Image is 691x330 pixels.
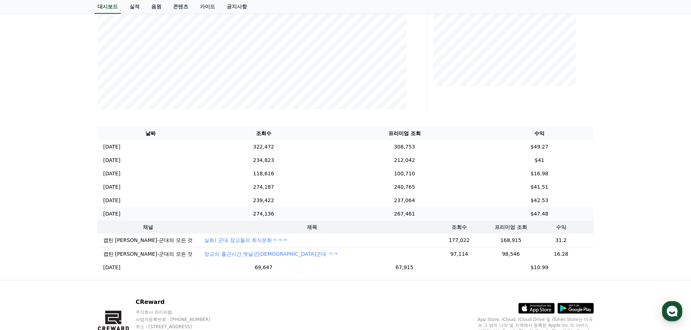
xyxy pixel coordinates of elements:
p: [DATE] [103,183,120,191]
th: 채널 [98,221,199,234]
a: 설정 [94,230,139,248]
span: 대화 [66,241,75,247]
th: 프리미엄 조회 [493,221,528,234]
td: 97,114 [425,247,493,261]
td: 234,823 [203,154,324,167]
td: 69,647 [203,261,324,274]
th: 날짜 [98,127,203,140]
td: 16.28 [528,247,594,261]
p: [DATE] [103,143,120,151]
td: $41 [485,154,594,167]
td: 239,422 [203,194,324,207]
p: [DATE] [103,210,120,218]
th: 프리미엄 조회 [324,127,485,140]
td: 274,136 [203,207,324,221]
td: 98,546 [493,247,528,261]
p: 주식회사 와이피랩 [136,309,224,315]
td: $41.51 [485,180,594,194]
button: 실화) 군대 장교들의 회식문화ㅋㅋㅋ [204,237,287,244]
td: $16.98 [485,167,594,180]
p: CReward [136,298,224,306]
p: [DATE] [103,197,120,204]
td: 캡틴 [PERSON_NAME]-군대의 모든 것 [98,247,199,261]
td: 31.2 [528,234,594,247]
td: $42.53 [485,194,594,207]
a: 대화 [48,230,94,248]
td: 캡틴 [PERSON_NAME]-군대의 모든 것 [98,234,199,247]
button: 장교의 출근시간 옛날군[DEMOGRAPHIC_DATA]군대 ㅋㅋ [204,250,338,258]
td: $10.99 [485,261,594,274]
td: 274,187 [203,180,324,194]
td: 237,064 [324,194,485,207]
p: [DATE] [103,170,120,177]
th: 조회수 [425,221,493,234]
td: 212,042 [324,154,485,167]
th: 조회수 [203,127,324,140]
td: 100,710 [324,167,485,180]
td: 308,753 [324,140,485,154]
p: [DATE] [103,156,120,164]
td: $49.27 [485,140,594,154]
td: 240,765 [324,180,485,194]
td: 322,472 [203,140,324,154]
td: $47.48 [485,207,594,221]
td: 118,616 [203,167,324,180]
th: 수익 [485,127,594,140]
a: 홈 [2,230,48,248]
td: 67,915 [324,261,485,274]
p: 주소 : [STREET_ADDRESS] [136,324,224,330]
td: 168,915 [493,234,528,247]
p: [DATE] [103,264,120,271]
span: 설정 [112,241,121,246]
td: 267,461 [324,207,485,221]
th: 수익 [528,221,594,234]
td: 177,022 [425,234,493,247]
th: 제목 [198,221,425,234]
p: 사업자등록번호 : [PHONE_NUMBER] [136,317,224,322]
span: 홈 [23,241,27,246]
